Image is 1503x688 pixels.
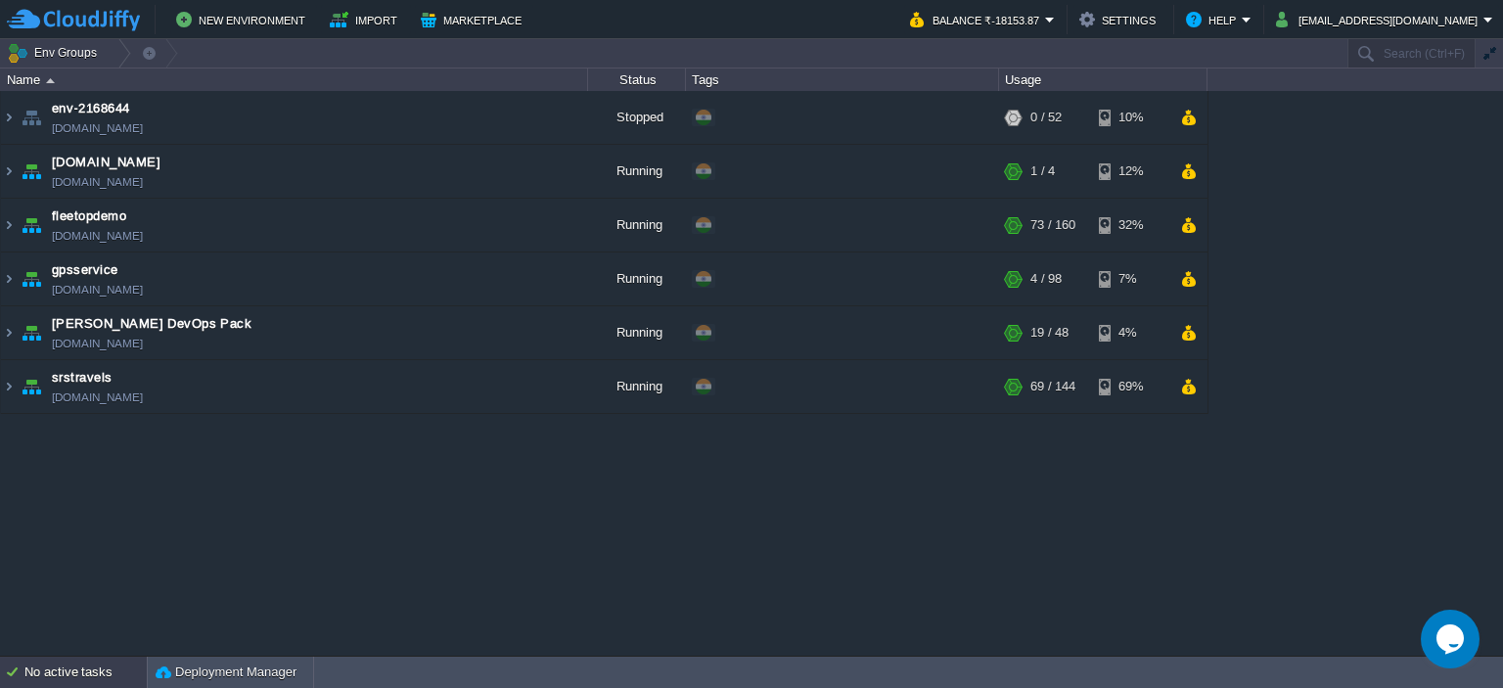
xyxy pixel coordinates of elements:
[18,306,45,359] img: AMDAwAAAACH5BAEAAAAALAAAAAABAAEAAAICRAEAOw==
[46,78,55,83] img: AMDAwAAAACH5BAEAAAAALAAAAAABAAEAAAICRAEAOw==
[421,8,527,31] button: Marketplace
[18,360,45,413] img: AMDAwAAAACH5BAEAAAAALAAAAAABAAEAAAICRAEAOw==
[1421,610,1483,668] iframe: chat widget
[52,368,113,388] a: srstravels
[1099,145,1162,198] div: 12%
[910,8,1045,31] button: Balance ₹-18153.87
[1186,8,1242,31] button: Help
[588,360,686,413] div: Running
[589,69,685,91] div: Status
[1,91,17,144] img: AMDAwAAAACH5BAEAAAAALAAAAAABAAEAAAICRAEAOw==
[1099,199,1162,252] div: 32%
[18,145,45,198] img: AMDAwAAAACH5BAEAAAAALAAAAAABAAEAAAICRAEAOw==
[52,118,143,138] a: [DOMAIN_NAME]
[1099,306,1162,359] div: 4%
[18,252,45,305] img: AMDAwAAAACH5BAEAAAAALAAAAAABAAEAAAICRAEAOw==
[52,280,143,299] a: [DOMAIN_NAME]
[1099,91,1162,144] div: 10%
[1276,8,1483,31] button: [EMAIL_ADDRESS][DOMAIN_NAME]
[1,360,17,413] img: AMDAwAAAACH5BAEAAAAALAAAAAABAAEAAAICRAEAOw==
[687,69,998,91] div: Tags
[52,153,160,172] a: [DOMAIN_NAME]
[1,252,17,305] img: AMDAwAAAACH5BAEAAAAALAAAAAABAAEAAAICRAEAOw==
[52,172,143,192] a: [DOMAIN_NAME]
[1030,199,1075,252] div: 73 / 160
[24,657,147,688] div: No active tasks
[1,199,17,252] img: AMDAwAAAACH5BAEAAAAALAAAAAABAAEAAAICRAEAOw==
[18,199,45,252] img: AMDAwAAAACH5BAEAAAAALAAAAAABAAEAAAICRAEAOw==
[1030,306,1069,359] div: 19 / 48
[52,99,130,118] a: env-2168644
[1099,252,1162,305] div: 7%
[52,388,143,407] a: [DOMAIN_NAME]
[52,314,251,334] a: [PERSON_NAME] DevOps Pack
[1030,360,1075,413] div: 69 / 144
[588,145,686,198] div: Running
[7,8,140,32] img: CloudJiffy
[1000,69,1207,91] div: Usage
[1099,360,1162,413] div: 69%
[1,306,17,359] img: AMDAwAAAACH5BAEAAAAALAAAAAABAAEAAAICRAEAOw==
[1030,91,1062,144] div: 0 / 52
[52,226,143,246] a: [DOMAIN_NAME]
[156,663,296,682] button: Deployment Manager
[588,252,686,305] div: Running
[52,206,126,226] a: fleetopdemo
[1030,145,1055,198] div: 1 / 4
[588,306,686,359] div: Running
[52,260,118,280] a: gpsservice
[7,39,104,67] button: Env Groups
[2,69,587,91] div: Name
[588,91,686,144] div: Stopped
[1030,252,1062,305] div: 4 / 98
[588,199,686,252] div: Running
[1,145,17,198] img: AMDAwAAAACH5BAEAAAAALAAAAAABAAEAAAICRAEAOw==
[1079,8,1161,31] button: Settings
[330,8,403,31] button: Import
[52,334,143,353] a: [DOMAIN_NAME]
[18,91,45,144] img: AMDAwAAAACH5BAEAAAAALAAAAAABAAEAAAICRAEAOw==
[176,8,311,31] button: New Environment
